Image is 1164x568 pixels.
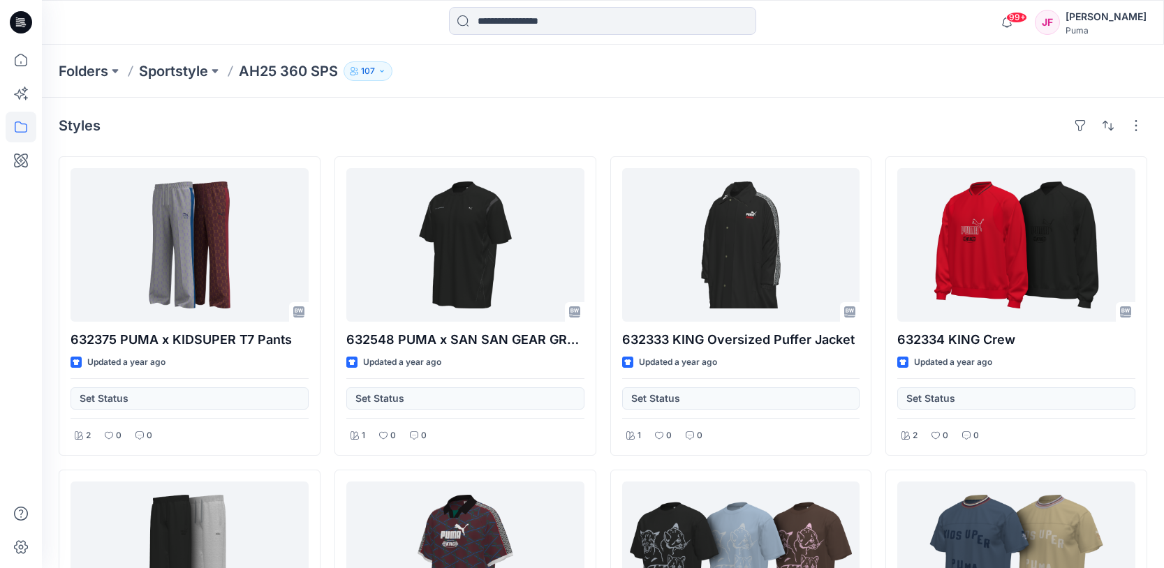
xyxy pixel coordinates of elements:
p: Updated a year ago [914,355,992,370]
div: JF [1035,10,1060,35]
p: Updated a year ago [87,355,165,370]
p: 107 [361,63,375,79]
a: 632334 KING Crew [897,168,1135,322]
p: 0 [666,428,672,443]
p: AH25 360 SPS [239,61,338,81]
p: 632548 PUMA x SAN SAN GEAR GRAPHIC Tee [346,330,584,350]
p: 1 [362,428,365,443]
div: Puma [1066,25,1147,36]
p: 2 [86,428,91,443]
p: 0 [421,428,427,443]
a: 632333 KING Oversized Puffer Jacket [622,168,860,322]
div: [PERSON_NAME] [1066,8,1147,25]
p: 0 [390,428,396,443]
span: 99+ [1006,12,1027,23]
h4: Styles [59,117,101,134]
a: 632548 PUMA x SAN SAN GEAR GRAPHIC Tee [346,168,584,322]
p: Updated a year ago [363,355,441,370]
p: 0 [116,428,121,443]
p: 0 [697,428,702,443]
p: Updated a year ago [639,355,717,370]
button: 107 [344,61,392,81]
p: 0 [973,428,979,443]
a: 632375 PUMA x KIDSUPER T7 Pants [71,168,309,322]
p: 632375 PUMA x KIDSUPER T7 Pants [71,330,309,350]
p: 2 [913,428,918,443]
p: 632333 KING Oversized Puffer Jacket [622,330,860,350]
p: 1 [638,428,641,443]
a: Sportstyle [139,61,208,81]
p: 632334 KING Crew [897,330,1135,350]
p: 0 [147,428,152,443]
p: 0 [943,428,948,443]
a: Folders [59,61,108,81]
